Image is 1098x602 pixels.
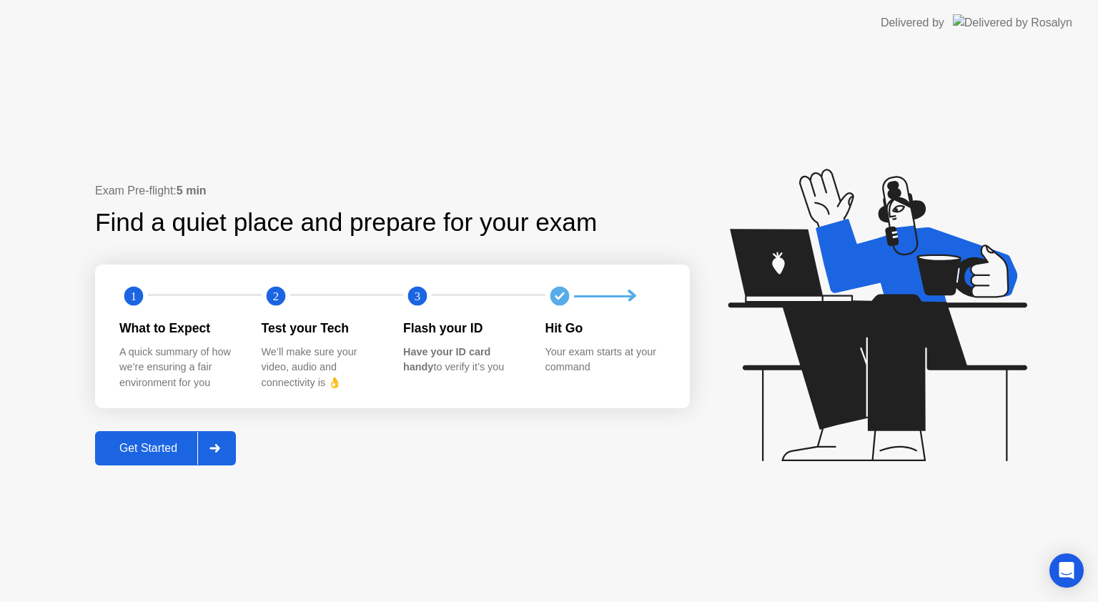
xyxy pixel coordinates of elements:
div: A quick summary of how we’re ensuring a fair environment for you [119,345,239,391]
div: Open Intercom Messenger [1049,553,1084,588]
div: What to Expect [119,319,239,337]
div: to verify it’s you [403,345,523,375]
div: Get Started [99,442,197,455]
div: Find a quiet place and prepare for your exam [95,204,599,242]
b: 5 min [177,184,207,197]
img: Delivered by Rosalyn [953,14,1072,31]
text: 2 [272,290,278,303]
div: Exam Pre-flight: [95,182,690,199]
div: Test your Tech [262,319,381,337]
div: We’ll make sure your video, audio and connectivity is 👌 [262,345,381,391]
div: Flash your ID [403,319,523,337]
text: 1 [131,290,137,303]
button: Get Started [95,431,236,465]
div: Hit Go [545,319,665,337]
div: Your exam starts at your command [545,345,665,375]
b: Have your ID card handy [403,346,490,373]
text: 3 [415,290,420,303]
div: Delivered by [881,14,944,31]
